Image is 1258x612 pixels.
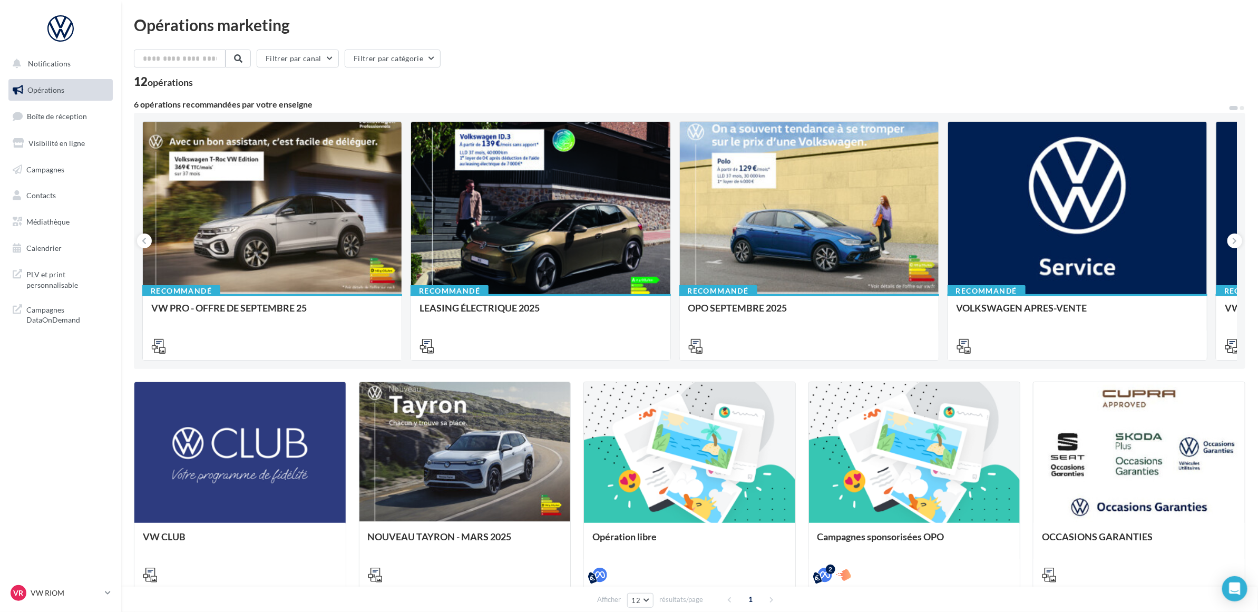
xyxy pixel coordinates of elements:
span: Afficher [598,595,621,605]
span: VR [14,588,24,598]
a: Visibilité en ligne [6,132,115,154]
span: PLV et print personnalisable [26,267,109,290]
span: Notifications [28,59,71,68]
div: LEASING ÉLECTRIQUE 2025 [420,303,661,324]
span: Médiathèque [26,217,70,226]
div: 12 [134,76,193,88]
p: VW RIOM [31,588,101,598]
button: Notifications [6,53,111,75]
span: 1 [742,591,759,608]
div: VW CLUB [143,531,337,552]
div: 2 [826,565,835,574]
div: Opération libre [592,531,787,552]
div: Recommandé [411,285,489,297]
span: Opérations [27,85,64,94]
a: Campagnes DataOnDemand [6,298,115,329]
div: VW PRO - OFFRE DE SEPTEMBRE 25 [151,303,393,324]
a: VR VW RIOM [8,583,113,603]
div: OCCASIONS GARANTIES [1042,531,1236,552]
div: OPO SEPTEMBRE 2025 [688,303,930,324]
span: Campagnes [26,164,64,173]
a: PLV et print personnalisable [6,263,115,294]
button: Filtrer par canal [257,50,339,67]
a: Opérations [6,79,115,101]
span: Visibilité en ligne [28,139,85,148]
div: Recommandé [679,285,757,297]
span: résultats/page [659,595,703,605]
div: Open Intercom Messenger [1222,576,1247,601]
span: Contacts [26,191,56,200]
span: Calendrier [26,244,62,252]
span: 12 [632,596,641,605]
a: Boîte de réception [6,105,115,128]
div: NOUVEAU TAYRON - MARS 2025 [368,531,562,552]
div: Recommandé [948,285,1026,297]
div: 6 opérations recommandées par votre enseigne [134,100,1228,109]
a: Campagnes [6,159,115,181]
div: Recommandé [142,285,220,297]
span: Boîte de réception [27,112,87,121]
span: Campagnes DataOnDemand [26,303,109,325]
a: Médiathèque [6,211,115,233]
div: opérations [148,77,193,87]
button: 12 [627,593,654,608]
div: Campagnes sponsorisées OPO [817,531,1012,552]
button: Filtrer par catégorie [345,50,441,67]
a: Calendrier [6,237,115,259]
div: Opérations marketing [134,17,1245,33]
div: VOLKSWAGEN APRES-VENTE [957,303,1198,324]
a: Contacts [6,184,115,207]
